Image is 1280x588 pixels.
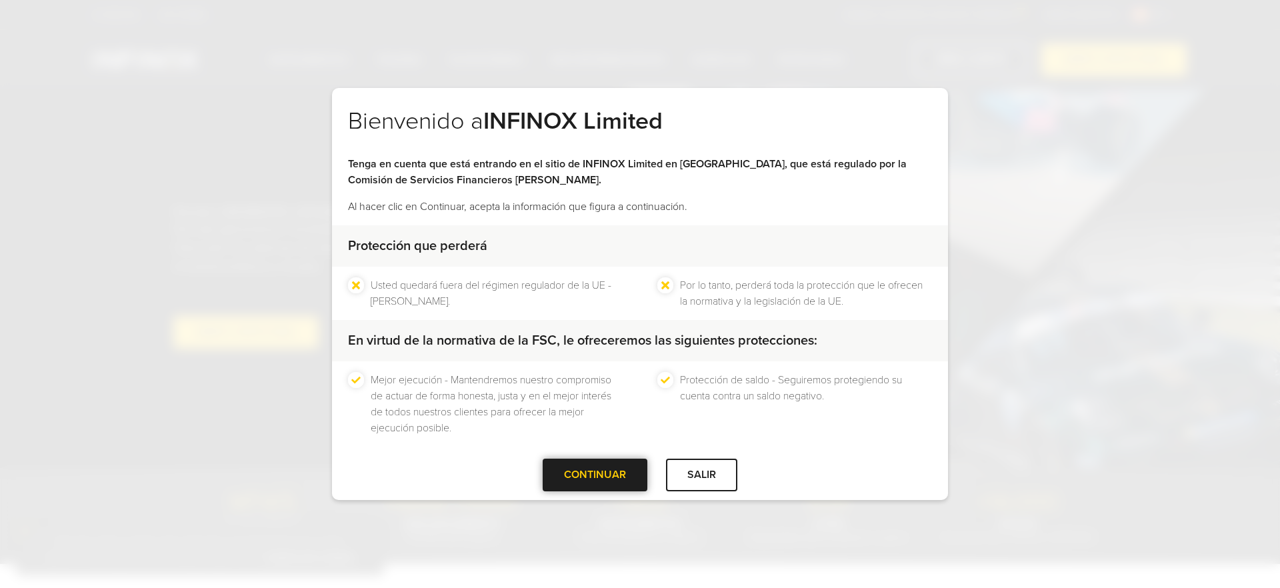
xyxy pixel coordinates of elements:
[666,459,737,491] div: SALIR
[348,238,487,254] strong: Protección que perderá
[348,107,932,156] h2: Bienvenido a
[348,333,817,349] strong: En virtud de la normativa de la FSC, le ofreceremos las siguientes protecciones:
[348,199,932,215] p: Al hacer clic en Continuar, acepta la información que figura a continuación.
[348,157,907,187] strong: Tenga en cuenta que está entrando en el sitio de INFINOX Limited en [GEOGRAPHIC_DATA], que está r...
[680,277,932,309] li: Por lo tanto, perderá toda la protección que le ofrecen la normativa y la legislación de la UE.
[543,459,647,491] div: CONTINUAR
[371,277,623,309] li: Usted quedará fuera del régimen regulador de la UE - [PERSON_NAME].
[371,372,623,436] li: Mejor ejecución - Mantendremos nuestro compromiso de actuar de forma honesta, justa y en el mejor...
[483,107,663,135] strong: INFINOX Limited
[680,372,932,436] li: Protección de saldo - Seguiremos protegiendo su cuenta contra un saldo negativo.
